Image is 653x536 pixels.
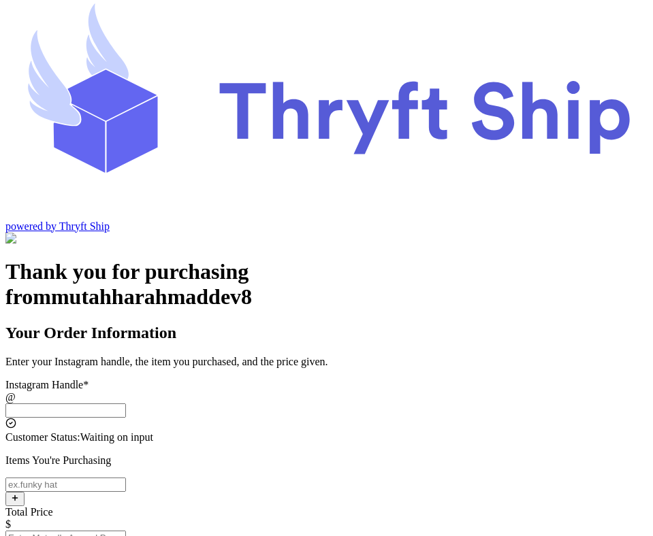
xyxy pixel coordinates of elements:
h1: Thank you for purchasing from [5,259,648,309]
div: $ [5,518,648,531]
img: Customer Form Background [5,233,141,245]
h2: Your Order Information [5,324,648,342]
span: mutahharahmaddev8 [51,284,252,309]
span: Customer Status: [5,431,80,443]
label: Total Price [5,506,53,518]
p: Items You're Purchasing [5,454,648,467]
span: Waiting on input [80,431,153,443]
a: powered by Thryft Ship [5,220,110,232]
input: ex.funky hat [5,478,126,492]
div: @ [5,391,648,403]
p: Enter your Instagram handle, the item you purchased, and the price given. [5,356,648,368]
label: Instagram Handle [5,379,89,390]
